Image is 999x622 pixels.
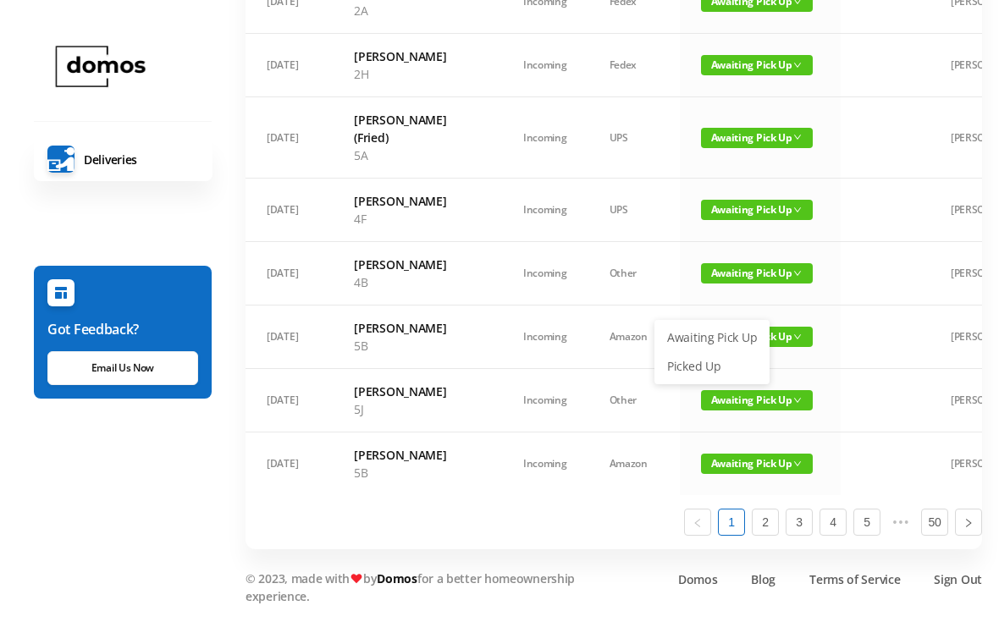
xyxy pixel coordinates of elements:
[752,509,779,536] li: 2
[753,509,778,535] a: 2
[793,460,802,468] i: icon: down
[354,464,481,482] p: 5B
[354,383,481,400] h6: [PERSON_NAME]
[701,390,813,410] span: Awaiting Pick Up
[793,396,802,405] i: icon: down
[820,509,847,536] li: 4
[934,570,982,588] a: Sign Out
[921,509,948,536] li: 50
[246,179,333,242] td: [DATE]
[922,509,947,535] a: 50
[502,369,588,432] td: Incoming
[354,319,481,337] h6: [PERSON_NAME]
[502,305,588,369] td: Incoming
[963,518,974,528] i: icon: right
[588,179,680,242] td: UPS
[809,570,900,588] a: Terms of Service
[701,55,813,75] span: Awaiting Pick Up
[719,509,744,535] a: 1
[820,509,846,535] a: 4
[887,509,914,536] li: Next 5 Pages
[854,509,880,535] a: 5
[588,34,680,97] td: Fedex
[246,305,333,369] td: [DATE]
[701,454,813,474] span: Awaiting Pick Up
[887,509,914,536] span: •••
[502,97,588,179] td: Incoming
[354,210,481,228] p: 4F
[751,570,775,588] a: Blog
[955,509,982,536] li: Next Page
[502,432,588,495] td: Incoming
[701,263,813,283] span: Awaiting Pick Up
[793,61,802,69] i: icon: down
[786,509,813,536] li: 3
[246,97,333,179] td: [DATE]
[588,305,680,369] td: Amazon
[354,192,481,210] h6: [PERSON_NAME]
[354,65,481,83] p: 2H
[588,97,680,179] td: UPS
[377,570,417,586] a: Domos
[354,273,481,291] p: 4B
[588,432,680,495] td: Amazon
[502,242,588,305] td: Incoming
[47,351,198,385] a: Email Us Now
[502,179,588,242] td: Incoming
[793,333,802,341] i: icon: down
[502,34,588,97] td: Incoming
[246,432,333,495] td: [DATE]
[354,111,481,146] h6: [PERSON_NAME] (Fried)
[693,518,703,528] i: icon: left
[246,242,333,305] td: [DATE]
[354,337,481,355] p: 5B
[684,509,711,536] li: Previous Page
[588,369,680,432] td: Other
[354,446,481,464] h6: [PERSON_NAME]
[354,2,481,19] p: 2A
[354,400,481,418] p: 5J
[34,137,212,181] a: Deliveries
[657,324,767,351] a: Awaiting Pick Up
[793,133,802,141] i: icon: down
[793,269,802,278] i: icon: down
[354,256,481,273] h6: [PERSON_NAME]
[793,206,802,214] i: icon: down
[853,509,880,536] li: 5
[678,570,718,588] a: Domos
[787,509,812,535] a: 3
[47,319,198,339] h6: Got Feedback?
[246,34,333,97] td: [DATE]
[354,146,481,164] p: 5A
[718,509,745,536] li: 1
[246,369,333,432] td: [DATE]
[588,242,680,305] td: Other
[701,128,813,148] span: Awaiting Pick Up
[657,353,767,380] a: Picked Up
[701,200,813,220] span: Awaiting Pick Up
[354,47,481,65] h6: [PERSON_NAME]
[246,570,622,605] p: © 2023, made with by for a better homeownership experience.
